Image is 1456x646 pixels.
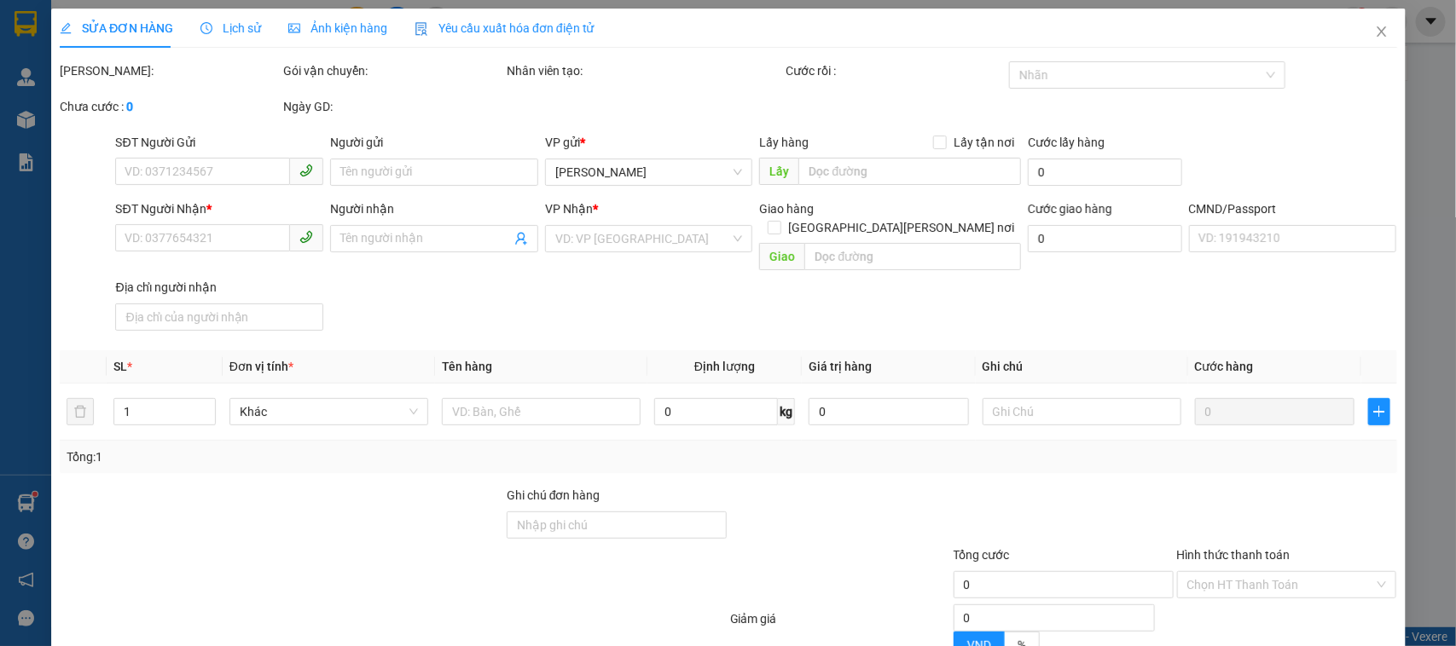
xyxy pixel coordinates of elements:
[1194,398,1354,425] input: 0
[1189,199,1397,218] div: CMND/Passport
[1028,225,1182,252] input: Cước giao hàng
[809,360,872,373] span: Giá trị hàng
[288,22,300,34] span: picture
[15,53,151,73] div: KANISS
[67,398,94,425] button: delete
[67,447,563,466] div: Tổng: 1
[975,350,1187,384] th: Ghi chú
[200,21,261,35] span: Lịch sử
[60,21,173,35] span: SỬA ĐƠN HÀNG
[1028,202,1112,216] label: Cước giao hàng
[288,21,387,35] span: Ảnh kiện hàng
[126,100,133,113] b: 0
[786,61,1006,80] div: Cước rồi :
[330,133,538,152] div: Người gửi
[1028,136,1105,149] label: Cước lấy hàng
[545,133,753,152] div: VP gửi
[759,243,804,270] span: Giao
[299,164,313,177] span: phone
[1368,398,1389,425] button: plus
[1028,159,1182,186] input: Cước lấy hàng
[953,548,1009,562] span: Tổng cước
[415,21,595,35] span: Yêu cầu xuất hóa đơn điện tử
[778,398,795,425] span: kg
[982,398,1180,425] input: Ghi Chú
[229,360,293,373] span: Đơn vị tính
[160,107,281,147] span: Chưa [PERSON_NAME] :
[60,22,72,34] span: edit
[163,14,345,35] div: Bến Tre
[163,35,345,55] div: THANH
[545,202,593,216] span: VP Nhận
[514,232,528,245] span: user-add
[115,303,323,331] input: Địa chỉ của người nhận
[694,360,755,373] span: Định lượng
[115,199,323,218] div: SĐT Người Nhận
[160,107,346,149] div: 25.000
[804,243,1021,270] input: Dọc đường
[507,488,600,502] label: Ghi chú đơn hàng
[798,158,1021,185] input: Dọc đường
[759,136,809,149] span: Lấy hàng
[299,230,313,244] span: phone
[15,14,151,53] div: [PERSON_NAME]
[163,16,204,34] span: Nhận:
[240,399,418,424] span: Khác
[1176,548,1290,562] label: Hình thức thanh toán
[555,159,743,185] span: Hồ Chí Minh
[507,511,727,539] input: Ghi chú đơn hàng
[1374,25,1388,38] span: close
[115,278,323,297] div: Địa chỉ người nhận
[1194,360,1253,373] span: Cước hàng
[115,133,323,152] div: SĐT Người Gửi
[415,22,428,36] img: icon
[283,97,503,116] div: Ngày GD:
[442,398,641,425] input: VD: Bàn, Ghế
[781,218,1021,237] span: [GEOGRAPHIC_DATA][PERSON_NAME] nơi
[60,97,280,116] div: Chưa cước :
[200,22,212,34] span: clock-circle
[442,360,492,373] span: Tên hàng
[759,158,798,185] span: Lấy
[330,199,538,218] div: Người nhận
[759,202,814,216] span: Giao hàng
[507,61,782,80] div: Nhân viên tạo:
[947,133,1021,152] span: Lấy tận nơi
[60,61,280,80] div: [PERSON_NAME]:
[1369,405,1389,418] span: plus
[15,14,41,32] span: Gửi:
[283,61,503,80] div: Gói vận chuyển:
[113,360,127,373] span: SL
[1357,9,1405,56] button: Close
